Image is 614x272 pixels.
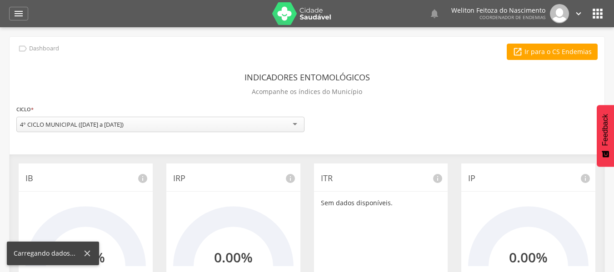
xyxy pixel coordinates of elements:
h2: 0.00% [509,250,548,265]
i:  [513,47,523,57]
span: Feedback [601,114,609,146]
h2: 0.00% [214,250,253,265]
p: Weliton Feitoza do Nascimento [451,7,545,14]
p: IRP [173,173,294,184]
a:  [574,4,584,23]
p: IP [468,173,589,184]
span: Coordenador de Endemias [479,14,545,20]
p: IB [25,173,146,184]
label: Ciclo [16,104,34,114]
div: 4° CICLO MUNICIPAL ([DATE] a [DATE]) [20,120,124,129]
a:  [429,4,440,23]
i:  [18,44,28,54]
i:  [590,6,605,21]
i: info [580,173,591,184]
i:  [429,8,440,19]
p: Acompanhe os índices do Município [252,85,362,98]
div: Carregando dados... [14,249,82,258]
i: info [285,173,296,184]
button: Feedback - Mostrar pesquisa [597,105,614,167]
p: ITR [321,173,441,184]
a: Ir para o CS Endemias [507,44,598,60]
i:  [574,9,584,19]
p: Dashboard [29,45,59,52]
header: Indicadores Entomológicos [245,69,370,85]
i: info [432,173,443,184]
a:  [9,7,28,20]
p: Sem dados disponíveis. [321,198,441,208]
i: info [137,173,148,184]
i:  [13,8,24,19]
